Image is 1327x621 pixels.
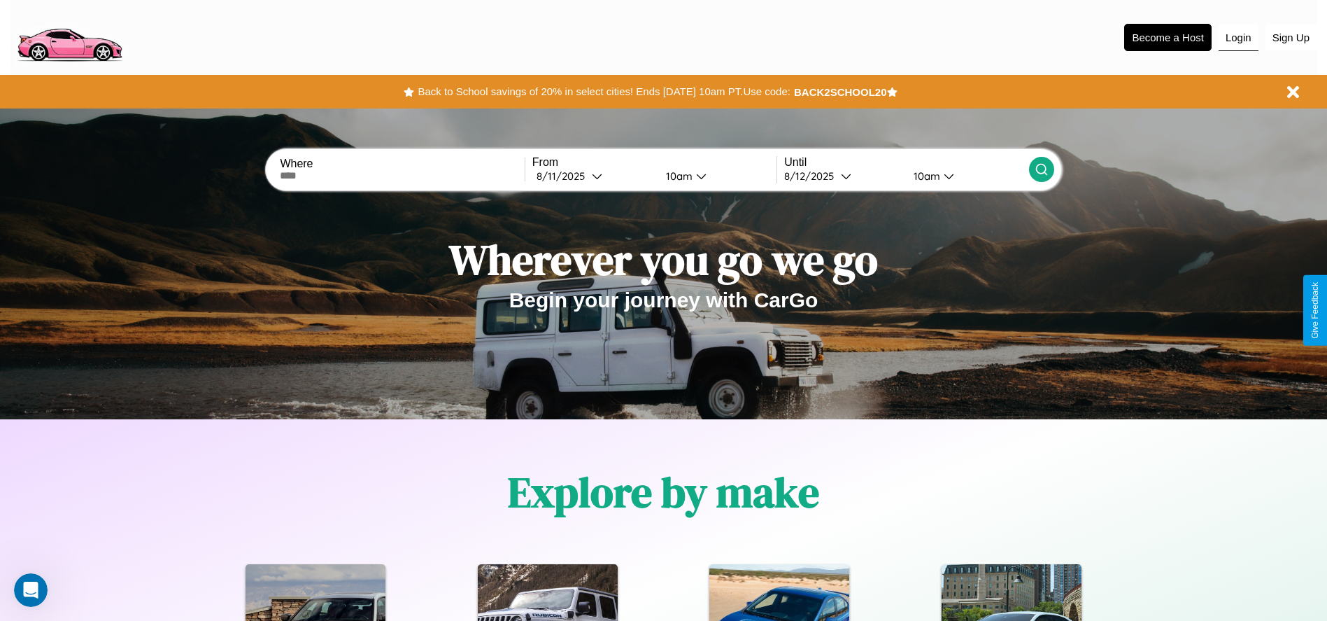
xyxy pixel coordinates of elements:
button: Become a Host [1124,24,1212,51]
label: From [532,156,776,169]
label: Where [280,158,524,170]
div: Give Feedback [1310,282,1320,339]
h1: Explore by make [508,463,819,521]
div: 8 / 11 / 2025 [537,169,592,183]
div: 10am [659,169,696,183]
img: logo [10,7,128,65]
button: Login [1219,25,1258,51]
button: 10am [655,169,777,183]
iframe: Intercom live chat [14,573,48,607]
button: Back to School savings of 20% in select cities! Ends [DATE] 10am PT.Use code: [414,82,793,102]
button: Sign Up [1265,25,1317,50]
label: Until [784,156,1028,169]
div: 10am [907,169,944,183]
div: 8 / 12 / 2025 [784,169,841,183]
button: 8/11/2025 [532,169,655,183]
b: BACK2SCHOOL20 [794,86,887,98]
button: 10am [902,169,1029,183]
